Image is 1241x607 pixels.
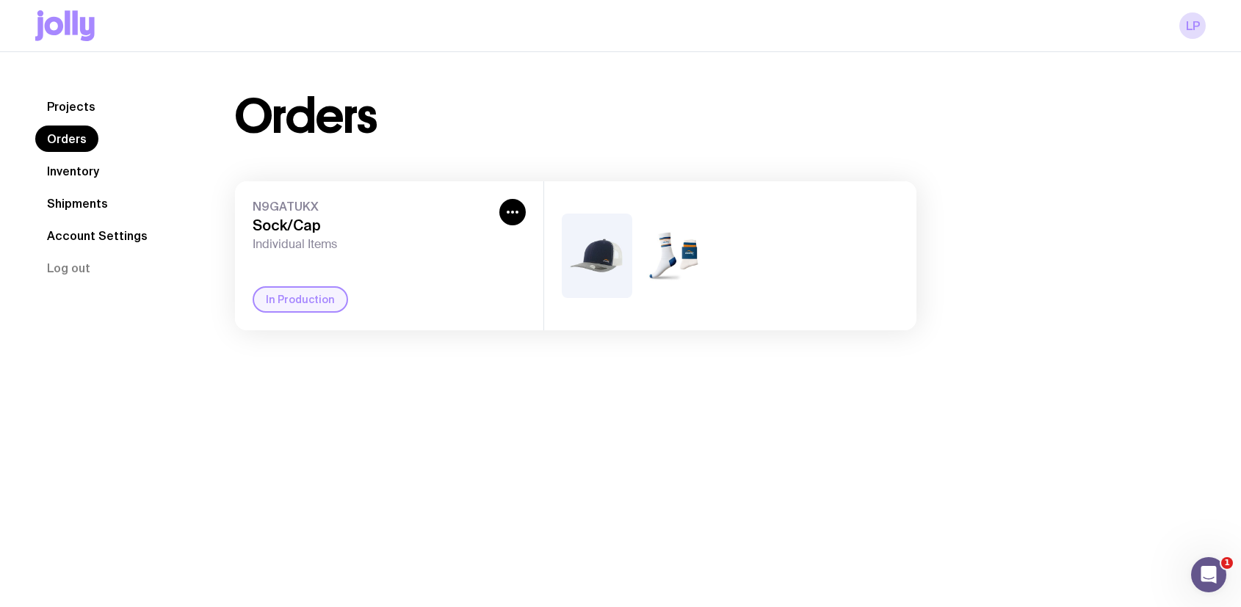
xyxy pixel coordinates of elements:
[1179,12,1206,39] a: LP
[35,126,98,152] a: Orders
[35,255,102,281] button: Log out
[253,199,493,214] span: N9GATUKX
[253,237,493,252] span: Individual Items
[235,93,377,140] h1: Orders
[1221,557,1233,569] span: 1
[253,217,493,234] h3: Sock/Cap
[35,222,159,249] a: Account Settings
[35,93,107,120] a: Projects
[1191,557,1226,592] iframe: Intercom live chat
[35,190,120,217] a: Shipments
[35,158,111,184] a: Inventory
[444,237,514,252] button: Rename
[253,286,348,313] div: In Production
